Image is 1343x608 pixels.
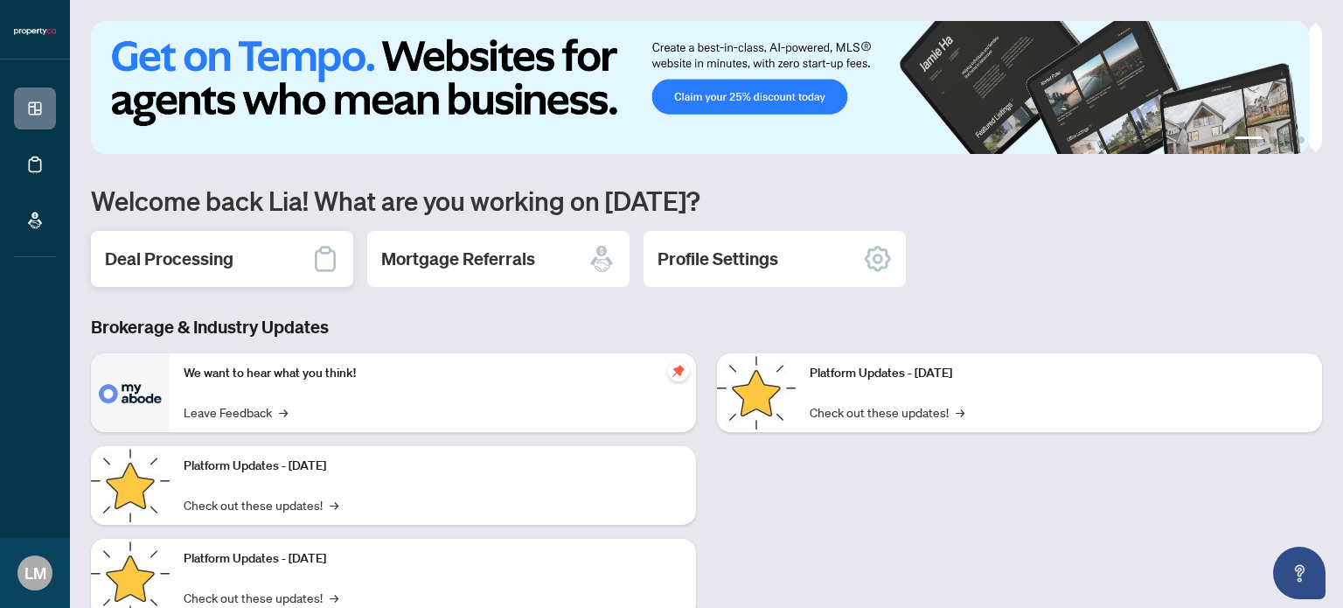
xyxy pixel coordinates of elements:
[105,247,233,271] h2: Deal Processing
[810,402,964,422] a: Check out these updates!→
[24,561,46,585] span: LM
[184,495,338,514] a: Check out these updates!→
[91,353,170,432] img: We want to hear what you think!
[1298,136,1305,143] button: 4
[330,495,338,514] span: →
[184,588,338,607] a: Check out these updates!→
[279,402,288,422] span: →
[1284,136,1291,143] button: 3
[956,402,964,422] span: →
[184,457,682,476] p: Platform Updates - [DATE]
[14,26,56,37] img: logo
[184,364,682,383] p: We want to hear what you think!
[330,588,338,607] span: →
[91,184,1322,217] h1: Welcome back Lia! What are you working on [DATE]?
[184,402,288,422] a: Leave Feedback→
[91,446,170,525] img: Platform Updates - September 16, 2025
[1273,547,1326,599] button: Open asap
[717,353,796,432] img: Platform Updates - June 23, 2025
[184,549,682,569] p: Platform Updates - [DATE]
[1270,136,1277,143] button: 2
[381,247,535,271] h2: Mortgage Referrals
[658,247,778,271] h2: Profile Settings
[91,315,1322,339] h3: Brokerage & Industry Updates
[1235,136,1263,143] button: 1
[810,364,1308,383] p: Platform Updates - [DATE]
[668,360,689,381] span: pushpin
[91,21,1309,154] img: Slide 0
